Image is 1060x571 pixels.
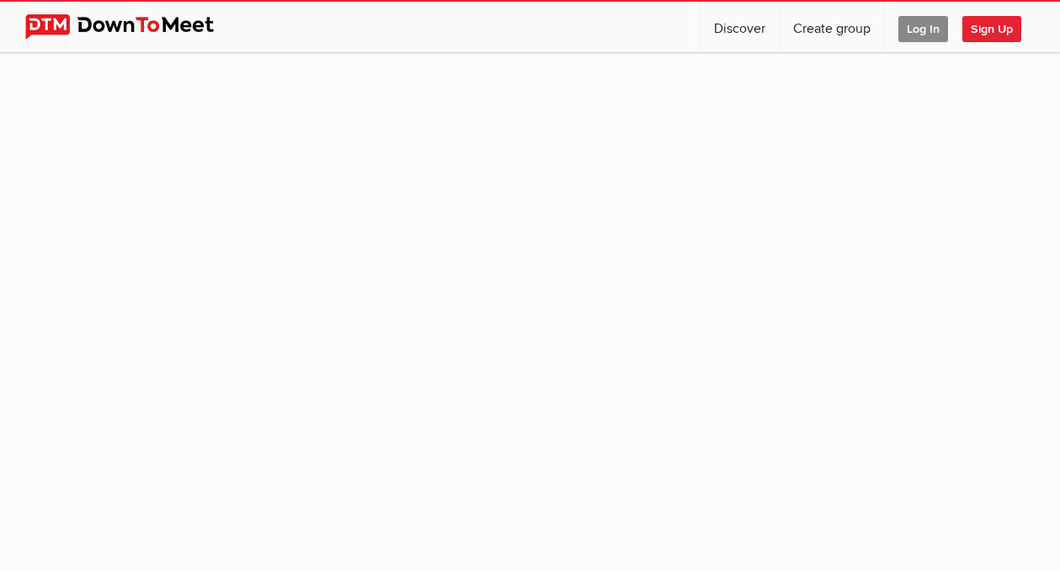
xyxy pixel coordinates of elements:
[780,2,884,52] a: Create group
[962,16,1021,42] span: Sign Up
[962,2,1035,52] a: Sign Up
[25,14,240,40] img: DownToMeet
[885,2,961,52] a: Log In
[898,16,948,42] span: Log In
[700,2,779,52] a: Discover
